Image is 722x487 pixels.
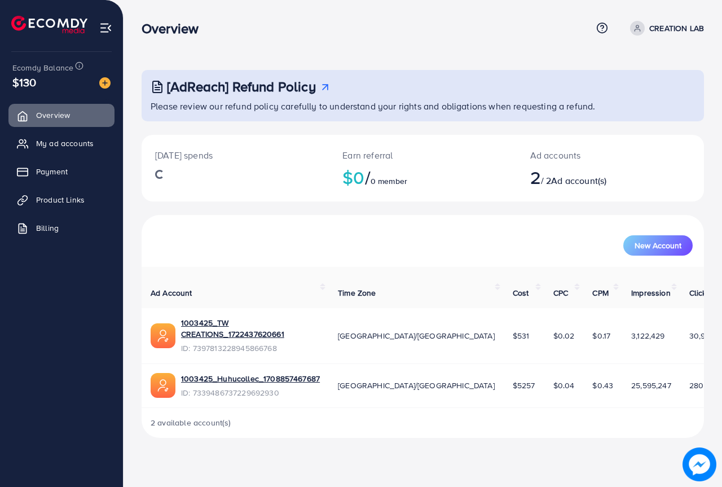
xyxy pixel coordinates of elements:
span: Ad Account [151,287,192,299]
a: Billing [8,217,115,239]
p: Ad accounts [530,148,644,162]
button: New Account [623,235,693,256]
span: $130 [12,74,37,90]
span: My ad accounts [36,138,94,149]
h2: / 2 [530,166,644,188]
img: image [683,447,716,481]
a: Product Links [8,188,115,211]
span: 25,595,247 [631,380,671,391]
span: Ad account(s) [551,174,606,187]
span: 30,936 [689,330,715,341]
span: ID: 7397813228945866768 [181,343,320,354]
span: $0.43 [592,380,613,391]
h3: Overview [142,20,208,37]
p: Earn referral [342,148,503,162]
img: image [99,77,111,89]
span: [GEOGRAPHIC_DATA]/[GEOGRAPHIC_DATA] [338,330,495,341]
p: Please review our refund policy carefully to understand your rights and obligations when requesti... [151,99,697,113]
span: $0.17 [592,330,610,341]
span: Payment [36,166,68,177]
span: [GEOGRAPHIC_DATA]/[GEOGRAPHIC_DATA] [338,380,495,391]
span: $0.04 [553,380,575,391]
span: 2 available account(s) [151,417,231,428]
span: Impression [631,287,671,299]
span: $0.02 [553,330,575,341]
a: 1003425_TW CREATIONS_1722437620661 [181,317,320,340]
a: 1003425_Huhucollec_1708857467687 [181,373,320,384]
img: ic-ads-acc.e4c84228.svg [151,373,175,398]
span: Product Links [36,194,85,205]
span: Ecomdy Balance [12,62,73,73]
span: Time Zone [338,287,376,299]
span: ID: 7339486737229692930 [181,387,320,398]
span: $531 [513,330,530,341]
span: Billing [36,222,59,234]
span: Overview [36,109,70,121]
span: CPM [592,287,608,299]
img: ic-ads-acc.e4c84228.svg [151,323,175,348]
h3: [AdReach] Refund Policy [167,78,316,95]
a: Overview [8,104,115,126]
span: Clicks [689,287,711,299]
span: 0 member [371,176,407,187]
span: 2 [530,164,541,190]
img: menu [99,21,112,34]
a: CREATION LAB [626,21,704,36]
a: Payment [8,160,115,183]
span: Cost [513,287,529,299]
span: 3,122,429 [631,330,664,341]
span: 280,480 [689,380,720,391]
span: / [365,164,371,190]
p: [DATE] spends [155,148,315,162]
span: $5257 [513,380,535,391]
span: New Account [635,242,681,249]
a: My ad accounts [8,132,115,155]
h2: $0 [342,166,503,188]
img: logo [11,16,87,33]
span: CPC [553,287,568,299]
p: CREATION LAB [649,21,704,35]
